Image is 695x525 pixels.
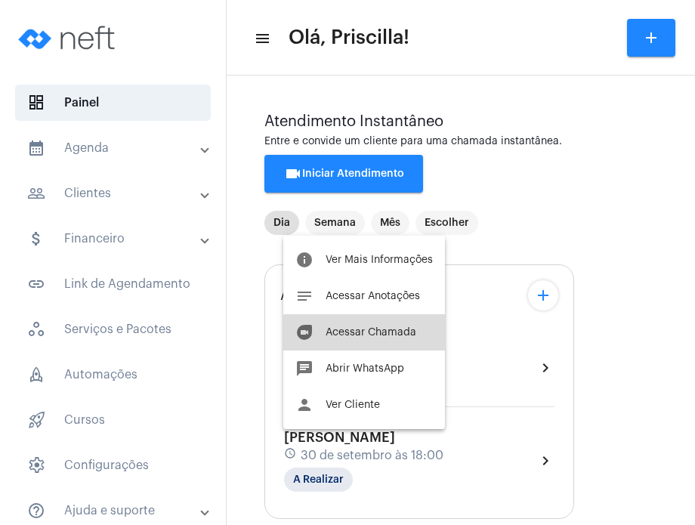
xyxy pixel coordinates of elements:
mat-icon: person [295,396,314,414]
span: Ver Mais Informações [326,255,433,265]
span: Ver Cliente [326,400,380,410]
mat-icon: notes [295,287,314,305]
mat-icon: info [295,251,314,269]
mat-icon: chat [295,360,314,378]
span: Acessar Chamada [326,327,416,338]
span: Abrir WhatsApp [326,363,404,374]
mat-icon: duo [295,323,314,341]
span: Acessar Anotações [326,291,420,301]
